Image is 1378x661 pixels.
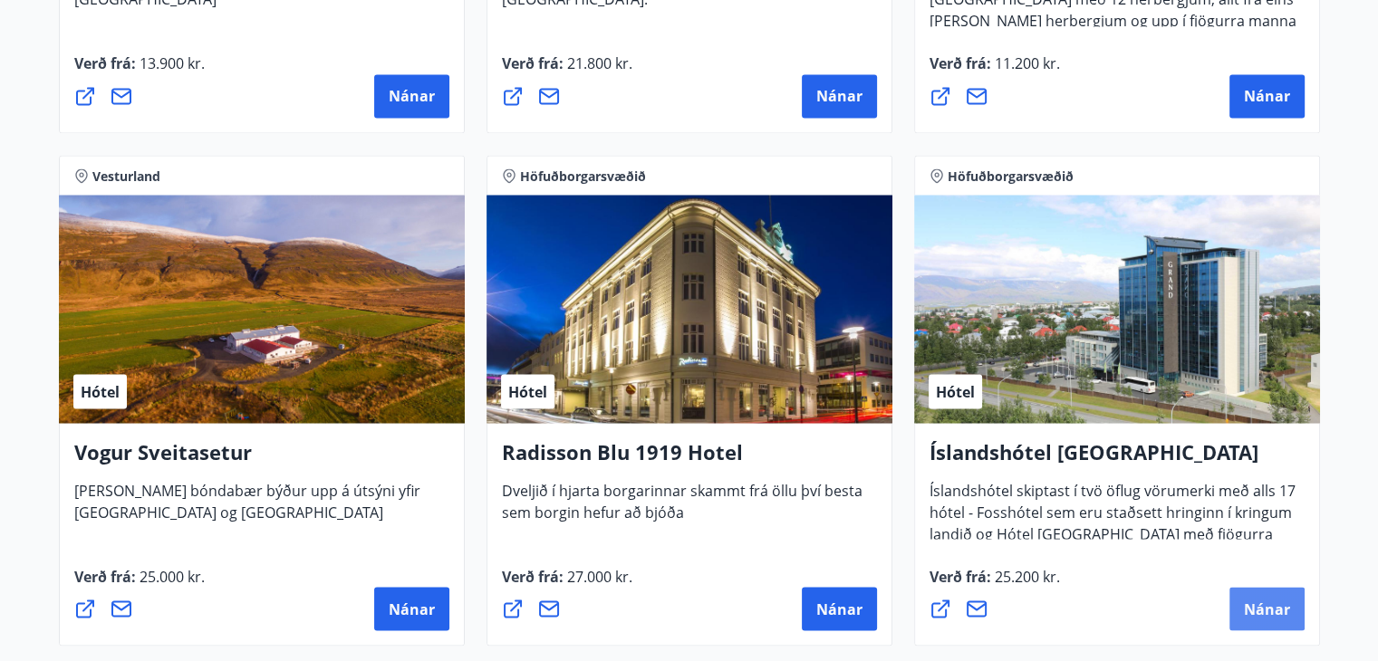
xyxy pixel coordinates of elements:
[564,566,632,586] span: 27.000 kr.
[936,381,975,401] span: Hótel
[502,437,877,479] h4: Radisson Blu 1919 Hotel
[502,53,632,88] span: Verð frá :
[1229,74,1305,118] button: Nánar
[374,587,449,630] button: Nánar
[74,437,449,479] h4: Vogur Sveitasetur
[930,53,1060,88] span: Verð frá :
[81,381,120,401] span: Hótel
[816,599,862,618] span: Nánar
[502,566,632,600] span: Verð frá :
[136,53,205,73] span: 13.900 kr.
[930,480,1296,580] span: Íslandshótel skiptast í tvö öflug vörumerki með alls 17 hótel - Fosshótel sem eru staðsett hringi...
[502,480,862,536] span: Dveljið í hjarta borgarinnar skammt frá öllu því besta sem borgin hefur að bjóða
[389,599,435,618] span: Nánar
[991,53,1060,73] span: 11.200 kr.
[930,566,1060,600] span: Verð frá :
[802,74,877,118] button: Nánar
[991,566,1060,586] span: 25.200 kr.
[92,167,160,185] span: Vesturland
[74,566,205,600] span: Verð frá :
[74,480,420,536] span: [PERSON_NAME] bóndabær býður upp á útsýni yfir [GEOGRAPHIC_DATA] og [GEOGRAPHIC_DATA]
[74,53,205,88] span: Verð frá :
[136,566,205,586] span: 25.000 kr.
[1244,86,1290,106] span: Nánar
[802,587,877,630] button: Nánar
[374,74,449,118] button: Nánar
[1244,599,1290,618] span: Nánar
[520,167,646,185] span: Höfuðborgarsvæðið
[1229,587,1305,630] button: Nánar
[948,167,1074,185] span: Höfuðborgarsvæðið
[816,86,862,106] span: Nánar
[389,86,435,106] span: Nánar
[930,437,1305,479] h4: Íslandshótel [GEOGRAPHIC_DATA]
[564,53,632,73] span: 21.800 kr.
[508,381,547,401] span: Hótel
